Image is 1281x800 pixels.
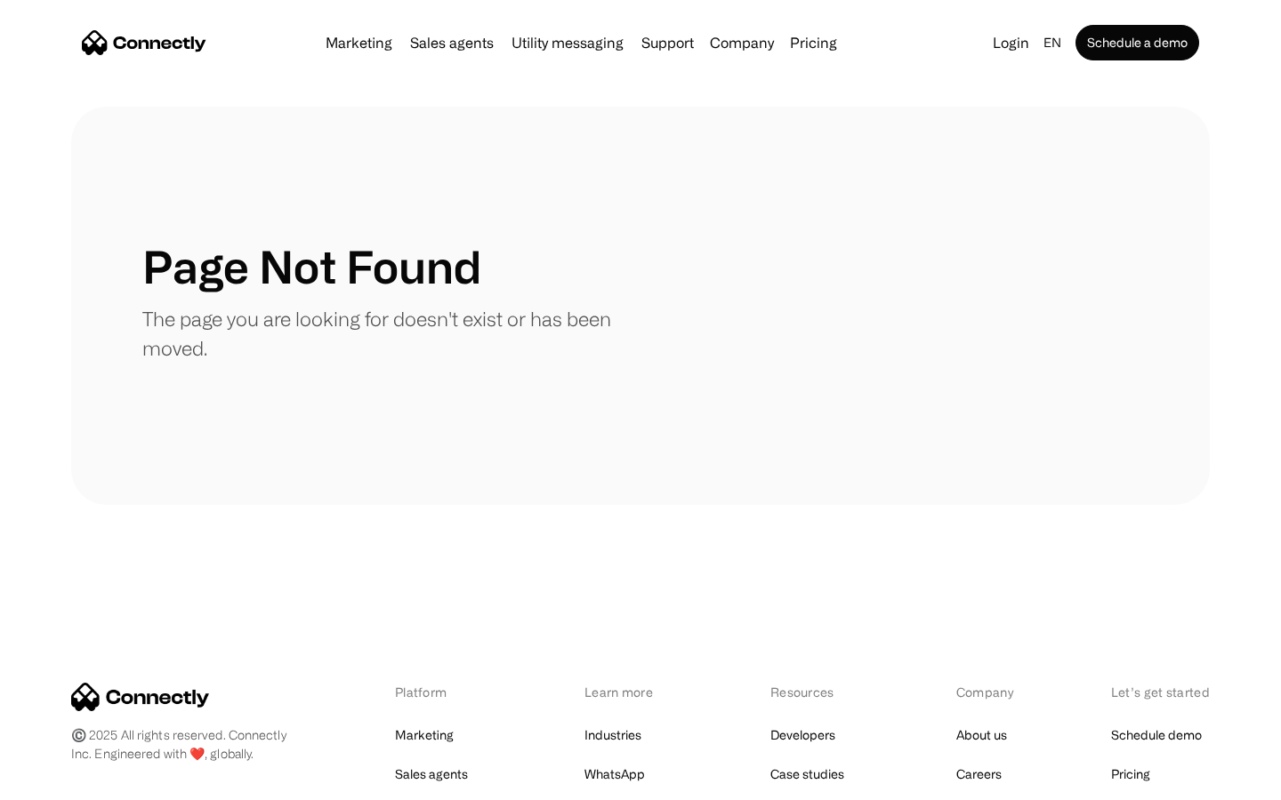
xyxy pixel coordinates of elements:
[956,762,1002,787] a: Careers
[1076,25,1199,60] a: Schedule a demo
[770,683,864,701] div: Resources
[783,36,844,50] a: Pricing
[986,30,1036,55] a: Login
[956,723,1007,748] a: About us
[770,762,844,787] a: Case studies
[142,240,481,293] h1: Page Not Found
[956,683,1019,701] div: Company
[1111,762,1150,787] a: Pricing
[1111,723,1202,748] a: Schedule demo
[403,36,501,50] a: Sales agents
[504,36,631,50] a: Utility messaging
[634,36,701,50] a: Support
[36,769,107,794] ul: Language list
[710,30,774,55] div: Company
[1036,30,1072,55] div: en
[584,762,645,787] a: WhatsApp
[1043,30,1061,55] div: en
[395,683,492,701] div: Platform
[584,683,678,701] div: Learn more
[395,762,468,787] a: Sales agents
[82,29,206,56] a: home
[395,723,454,748] a: Marketing
[318,36,399,50] a: Marketing
[705,30,779,55] div: Company
[18,767,107,794] aside: Language selected: English
[770,723,835,748] a: Developers
[1111,683,1210,701] div: Let’s get started
[584,723,641,748] a: Industries
[142,304,640,363] p: The page you are looking for doesn't exist or has been moved.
